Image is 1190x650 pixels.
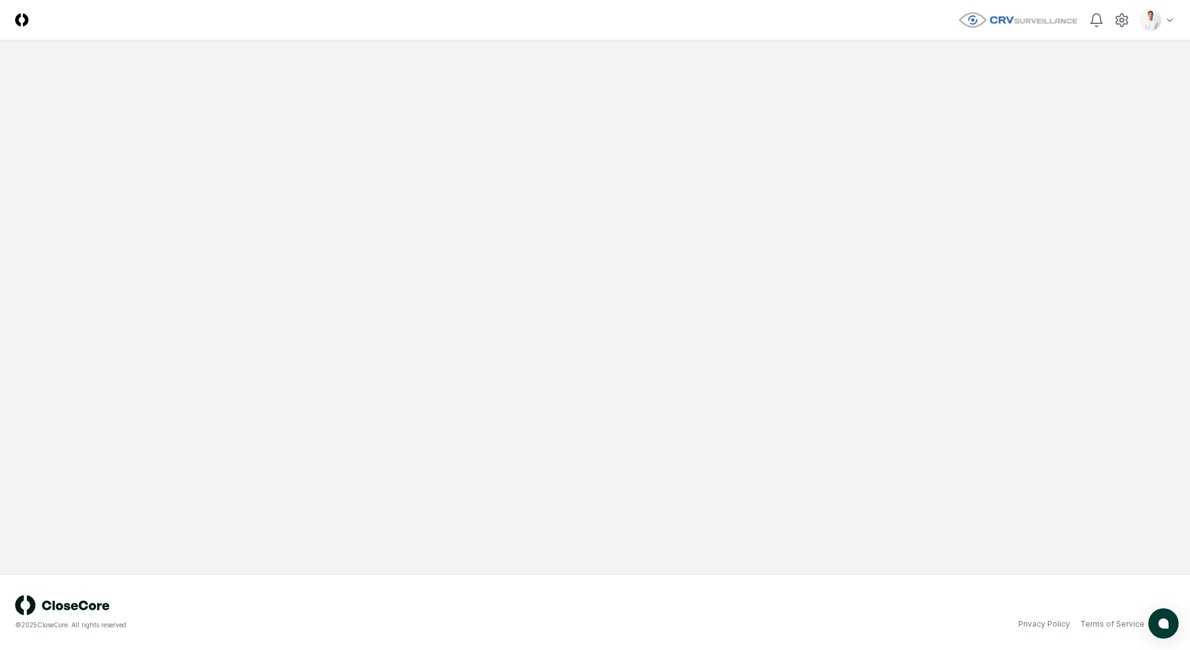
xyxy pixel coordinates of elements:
img: CRV Surveillance logo [958,11,1079,28]
img: Logo [15,13,28,27]
img: logo [15,595,110,615]
button: atlas-launcher [1148,608,1179,639]
a: Terms of Service [1080,618,1145,630]
img: d09822cc-9b6d-4858-8d66-9570c114c672_b0bc35f1-fa8e-4ccc-bc23-b02c2d8c2b72.png [1141,10,1161,30]
div: © 2025 CloseCore. All rights reserved. [15,620,595,630]
a: Privacy Policy [1018,618,1070,630]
